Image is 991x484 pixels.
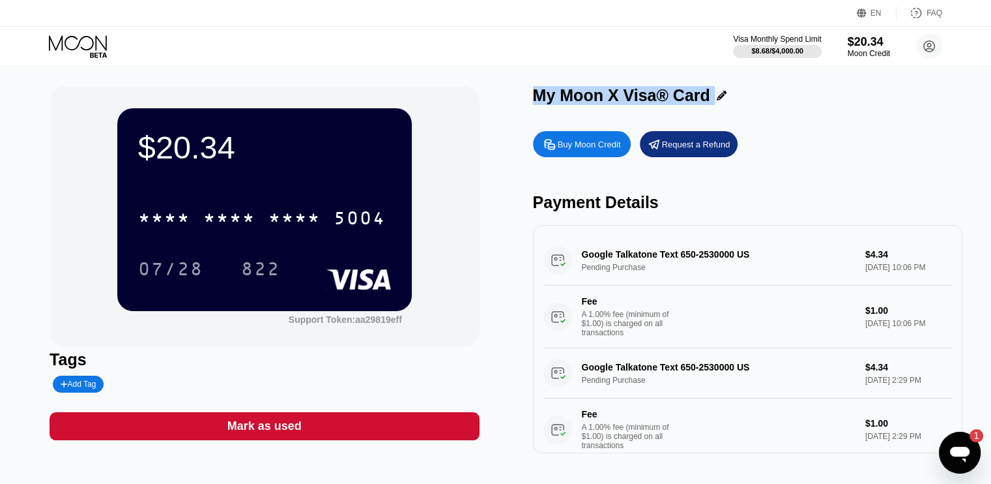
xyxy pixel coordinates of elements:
[289,314,402,325] div: Support Token: aa29819eff
[543,286,952,348] div: FeeA 1.00% fee (minimum of $1.00) is charged on all transactions$1.00[DATE] 10:06 PM
[582,409,673,419] div: Fee
[662,139,730,150] div: Request a Refund
[751,47,803,55] div: $8.68 / $4,000.00
[61,380,96,389] div: Add Tag
[241,260,280,281] div: 822
[865,432,952,441] div: [DATE] 2:29 PM
[334,209,386,230] div: 5004
[582,296,673,307] div: Fee
[582,423,680,450] div: A 1.00% fee (minimum of $1.00) is charged on all transactions
[227,419,302,434] div: Mark as used
[848,49,890,58] div: Moon Credit
[533,193,962,212] div: Payment Details
[939,432,981,474] iframe: Button to launch messaging window, 1 unread message
[870,8,882,18] div: EN
[533,86,710,105] div: My Moon X Visa® Card
[289,314,402,325] div: Support Token:aa29819eff
[50,412,479,440] div: Mark as used
[733,35,821,44] div: Visa Monthly Spend Limit
[865,319,952,328] div: [DATE] 10:06 PM
[558,139,621,150] div: Buy Moon Credit
[128,252,213,285] div: 07/28
[926,8,942,18] div: FAQ
[897,7,942,20] div: FAQ
[848,35,890,58] div: $20.34Moon Credit
[50,350,479,369] div: Tags
[865,418,952,429] div: $1.00
[53,376,104,393] div: Add Tag
[957,429,983,442] iframe: Number of unread messages
[640,131,738,157] div: Request a Refund
[857,7,897,20] div: EN
[865,305,952,316] div: $1.00
[231,252,290,285] div: 822
[533,131,631,157] div: Buy Moon Credit
[733,35,821,58] div: Visa Monthly Spend Limit$8.68/$4,000.00
[848,35,890,49] div: $20.34
[138,260,203,281] div: 07/28
[543,399,952,461] div: FeeA 1.00% fee (minimum of $1.00) is charged on all transactions$1.00[DATE] 2:29 PM
[582,310,680,337] div: A 1.00% fee (minimum of $1.00) is charged on all transactions
[138,129,391,166] div: $20.34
